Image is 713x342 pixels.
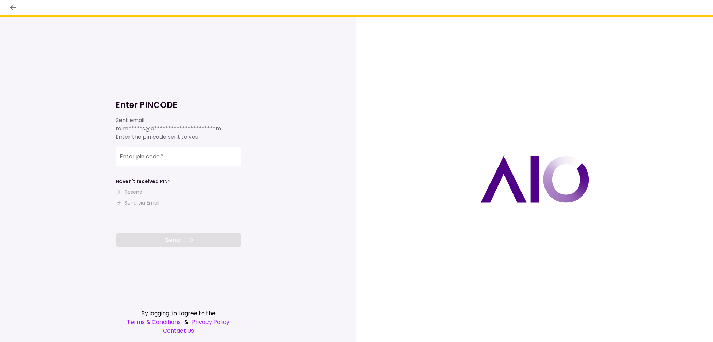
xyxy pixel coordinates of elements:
a: Terms & Conditions [127,318,181,326]
div: & [116,318,241,326]
button: Resend [116,189,142,196]
button: Send [116,233,241,247]
a: Contact Us [116,326,241,335]
button: Send via Email [116,199,159,207]
span: Send [165,235,181,245]
div: By logging-in I agree to the [116,309,241,318]
div: Sent email to Enter the pin code sent to you [116,116,241,141]
img: AIO logo [480,156,589,203]
h1: Enter PINCODE [116,100,241,111]
button: back [7,2,19,14]
div: Haven't received PIN? [116,178,171,185]
a: Privacy Policy [192,318,229,326]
